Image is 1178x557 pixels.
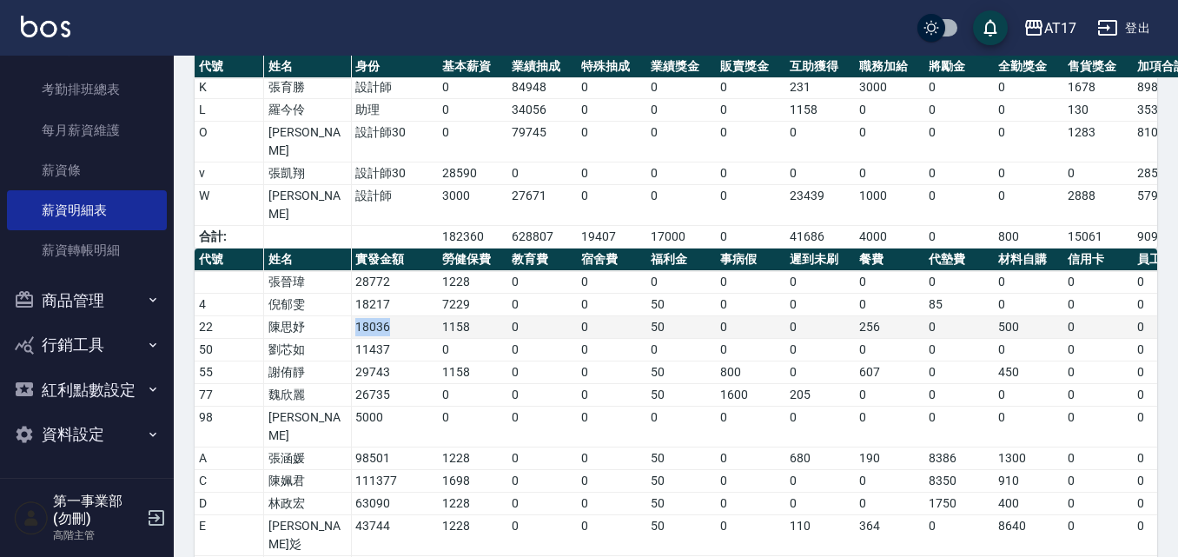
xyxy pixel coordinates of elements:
[507,515,577,556] td: 0
[1063,493,1133,515] td: 0
[1063,407,1133,448] td: 0
[507,316,577,339] td: 0
[1044,17,1076,39] div: AT17
[994,76,1063,99] td: 0
[7,110,167,150] a: 每月薪資維護
[351,185,438,226] td: 設計師
[716,271,785,294] td: 0
[646,294,716,316] td: 50
[507,294,577,316] td: 0
[785,271,855,294] td: 0
[855,407,924,448] td: 0
[351,76,438,99] td: 設計師
[577,185,646,226] td: 0
[994,470,1063,493] td: 910
[994,226,1063,249] td: 800
[785,448,855,470] td: 680
[438,294,507,316] td: 7229
[351,407,438,448] td: 5000
[646,448,716,470] td: 50
[716,339,785,361] td: 0
[438,339,507,361] td: 0
[646,361,716,384] td: 50
[195,515,264,556] td: E
[264,493,351,515] td: 林政宏
[646,185,716,226] td: 0
[507,226,577,249] td: 628807
[195,316,264,339] td: 22
[438,249,507,271] th: 勞健保費
[646,384,716,407] td: 50
[577,316,646,339] td: 0
[264,99,351,122] td: 羅今伶
[855,56,924,78] th: 職務加給
[994,56,1063,78] th: 全勤獎金
[195,99,264,122] td: L
[577,384,646,407] td: 0
[994,249,1063,271] th: 材料自購
[438,185,507,226] td: 3000
[785,470,855,493] td: 0
[785,316,855,339] td: 0
[195,249,264,271] th: 代號
[1063,226,1133,249] td: 15061
[924,122,994,162] td: 0
[646,407,716,448] td: 0
[855,76,924,99] td: 3000
[351,384,438,407] td: 26735
[785,515,855,556] td: 110
[7,368,167,413] button: 紅利點數設定
[924,185,994,226] td: 0
[351,99,438,122] td: 助理
[716,316,785,339] td: 0
[577,339,646,361] td: 0
[716,185,785,226] td: 0
[577,294,646,316] td: 0
[438,361,507,384] td: 1158
[646,162,716,185] td: 0
[855,226,924,249] td: 4000
[351,122,438,162] td: 設計師30
[994,294,1063,316] td: 0
[7,278,167,323] button: 商品管理
[507,407,577,448] td: 0
[716,76,785,99] td: 0
[195,470,264,493] td: C
[264,122,351,162] td: [PERSON_NAME]
[507,122,577,162] td: 79745
[646,249,716,271] th: 福利金
[646,271,716,294] td: 0
[855,515,924,556] td: 364
[646,339,716,361] td: 0
[1063,316,1133,339] td: 0
[7,412,167,457] button: 資料設定
[924,448,994,470] td: 8386
[507,271,577,294] td: 0
[994,493,1063,515] td: 400
[577,407,646,448] td: 0
[1016,10,1083,46] button: AT17
[195,294,264,316] td: 4
[855,99,924,122] td: 0
[507,162,577,185] td: 0
[646,76,716,99] td: 0
[351,515,438,556] td: 43744
[507,76,577,99] td: 84948
[577,162,646,185] td: 0
[785,56,855,78] th: 互助獲得
[577,56,646,78] th: 特殊抽成
[994,384,1063,407] td: 0
[14,501,49,535] img: Person
[438,271,507,294] td: 1228
[646,515,716,556] td: 50
[1063,271,1133,294] td: 0
[1063,185,1133,226] td: 2888
[1063,339,1133,361] td: 0
[438,226,507,249] td: 182360
[21,16,70,37] img: Logo
[53,527,142,543] p: 高階主管
[438,56,507,78] th: 基本薪資
[785,76,855,99] td: 231
[785,185,855,226] td: 23439
[855,122,924,162] td: 0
